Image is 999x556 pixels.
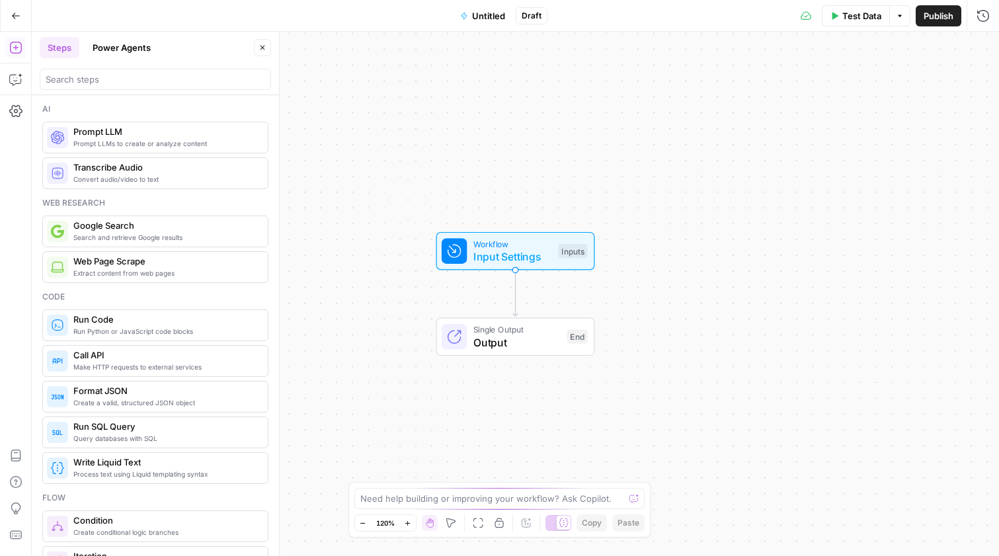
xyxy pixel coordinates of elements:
[42,197,268,209] div: Web research
[73,138,257,149] span: Prompt LLMs to create or analyze content
[73,469,257,479] span: Process text using Liquid templating syntax
[73,174,257,184] span: Convert audio/video to text
[46,73,265,86] input: Search steps
[73,232,257,243] span: Search and retrieve Google results
[73,527,257,537] span: Create conditional logic branches
[73,384,257,397] span: Format JSON
[73,514,257,527] span: Condition
[85,37,159,58] button: Power Agents
[73,313,257,326] span: Run Code
[376,518,395,528] span: 120%
[393,318,639,356] div: Single OutputOutputEnd
[582,517,602,529] span: Copy
[73,125,257,138] span: Prompt LLM
[452,5,513,26] button: Untitled
[73,456,257,469] span: Write Liquid Text
[393,232,639,270] div: WorkflowInput SettingsInputs
[73,326,257,337] span: Run Python or JavaScript code blocks
[42,492,268,504] div: Flow
[513,270,518,317] g: Edge from start to end
[522,10,541,22] span: Draft
[73,268,257,278] span: Extract content from web pages
[473,335,561,350] span: Output
[73,362,257,372] span: Make HTTP requests to external services
[73,433,257,444] span: Query databases with SQL
[618,517,639,529] span: Paste
[822,5,889,26] button: Test Data
[916,5,961,26] button: Publish
[842,9,881,22] span: Test Data
[42,291,268,303] div: Code
[73,219,257,232] span: Google Search
[924,9,953,22] span: Publish
[42,103,268,115] div: Ai
[558,244,587,258] div: Inputs
[73,420,257,433] span: Run SQL Query
[40,37,79,58] button: Steps
[472,9,505,22] span: Untitled
[577,514,607,532] button: Copy
[73,161,257,174] span: Transcribe Audio
[567,330,588,344] div: End
[73,255,257,268] span: Web Page Scrape
[473,323,561,336] span: Single Output
[612,514,645,532] button: Paste
[73,397,257,408] span: Create a valid, structured JSON object
[473,249,552,264] span: Input Settings
[73,348,257,362] span: Call API
[473,237,552,250] span: Workflow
